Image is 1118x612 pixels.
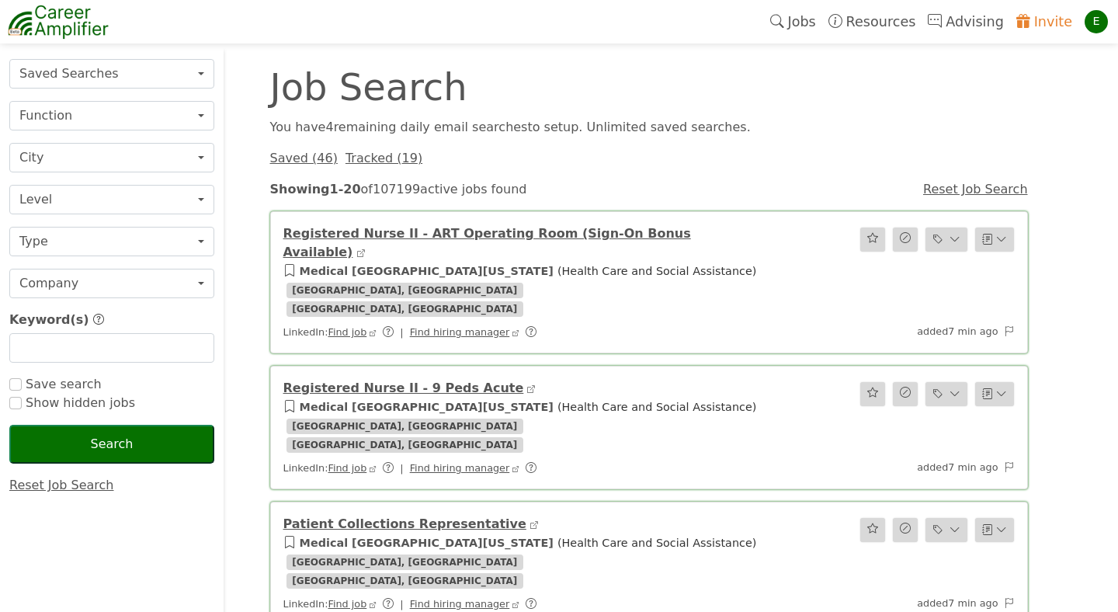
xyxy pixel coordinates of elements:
strong: Showing 1 - 20 [270,182,361,196]
span: ( Health Care and Social Assistance ) [557,537,757,549]
span: LinkedIn: [283,326,547,338]
a: Reset Job Search [923,182,1028,196]
span: Show hidden jobs [22,395,135,410]
a: Medical [GEOGRAPHIC_DATA][US_STATE] [300,537,554,549]
div: added 7 min ago [774,460,1024,476]
div: added 7 min ago [774,596,1024,612]
div: Job Search [261,68,843,106]
a: Find hiring manager [410,598,510,610]
button: Type [9,227,214,256]
a: Patient Collections Representative [283,516,526,531]
div: E [1085,10,1108,33]
a: Advising [922,4,1009,40]
span: | [400,462,403,474]
a: Jobs [764,4,822,40]
span: | [400,598,403,610]
a: Registered Nurse II - 9 Peds Acute [283,381,524,395]
img: career-amplifier-logo.png [8,2,109,41]
span: ( Health Care and Social Assistance ) [557,401,757,413]
span: ( Health Care and Social Assistance ) [557,265,757,277]
button: Search [9,425,214,464]
span: [GEOGRAPHIC_DATA], [GEOGRAPHIC_DATA] [286,283,523,298]
a: Invite [1010,4,1078,40]
span: [GEOGRAPHIC_DATA], [GEOGRAPHIC_DATA] [286,437,523,453]
a: Find job [328,462,366,474]
a: Tracked (19) [345,151,422,165]
span: [GEOGRAPHIC_DATA], [GEOGRAPHIC_DATA] [286,555,523,570]
a: Medical [GEOGRAPHIC_DATA][US_STATE] [300,401,554,413]
a: Reset Job Search [9,478,114,492]
span: LinkedIn: [283,598,547,610]
span: [GEOGRAPHIC_DATA], [GEOGRAPHIC_DATA] [286,419,523,434]
span: [GEOGRAPHIC_DATA], [GEOGRAPHIC_DATA] [286,301,523,317]
div: added 7 min ago [774,324,1024,340]
button: Company [9,269,214,298]
button: City [9,143,214,172]
a: Find hiring manager [410,326,510,338]
a: Find hiring manager [410,462,510,474]
a: Find job [328,598,366,610]
div: of 107199 active jobs found [261,180,843,199]
button: Level [9,185,214,214]
a: Saved (46) [270,151,338,165]
a: Find job [328,326,366,338]
a: Medical [GEOGRAPHIC_DATA][US_STATE] [300,265,554,277]
a: Registered Nurse II - ART Operating Room (Sign-On Bonus Available) [283,226,691,259]
a: Resources [822,4,922,40]
span: Save search [22,377,102,391]
span: LinkedIn: [283,462,547,474]
span: | [400,326,403,338]
button: Function [9,101,214,130]
button: Saved Searches [9,59,214,89]
span: Keyword(s) [9,312,89,327]
span: [GEOGRAPHIC_DATA], [GEOGRAPHIC_DATA] [286,573,523,589]
div: You have 4 remaining daily email search es to setup. Unlimited saved searches. [261,118,1037,137]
